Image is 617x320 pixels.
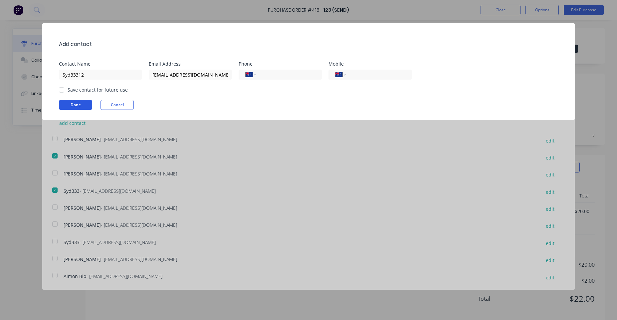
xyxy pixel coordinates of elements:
div: Save contact for future use [68,86,128,93]
div: Mobile [328,62,418,66]
div: Contact Name [59,62,149,66]
button: Done [59,100,92,110]
div: Add contact [59,40,92,48]
button: Cancel [101,100,134,110]
div: Phone [239,62,328,66]
div: Email Address [149,62,239,66]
